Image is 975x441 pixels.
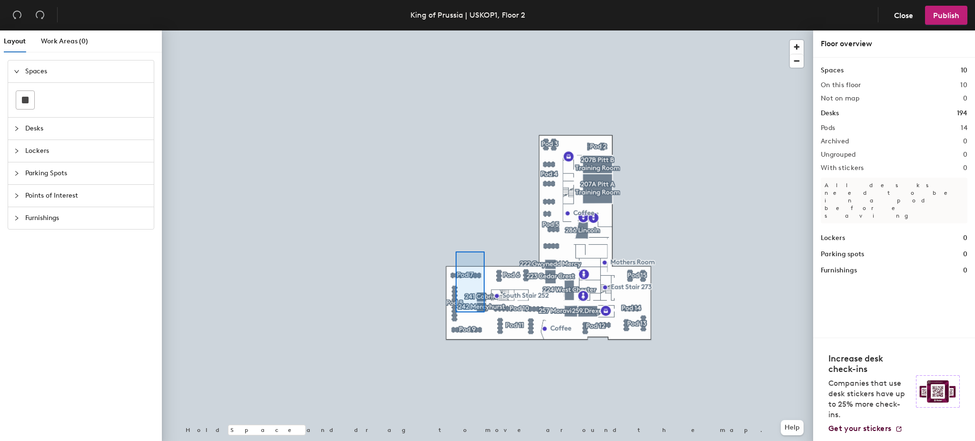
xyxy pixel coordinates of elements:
[957,108,967,119] h1: 194
[14,170,20,176] span: collapsed
[30,6,50,25] button: Redo (⌘ + ⇧ + Z)
[410,9,525,21] div: King of Prussia | USKOP1, Floor 2
[25,60,148,82] span: Spaces
[916,375,960,408] img: Sticker logo
[925,6,967,25] button: Publish
[14,148,20,154] span: collapsed
[25,140,148,162] span: Lockers
[886,6,921,25] button: Close
[25,207,148,229] span: Furnishings
[25,118,148,140] span: Desks
[821,81,861,89] h2: On this floor
[828,353,910,374] h4: Increase desk check-ins
[4,37,26,45] span: Layout
[963,249,967,260] h1: 0
[961,124,967,132] h2: 14
[821,178,967,223] p: All desks need to be in a pod before saving
[821,138,849,145] h2: Archived
[963,233,967,243] h1: 0
[960,81,967,89] h2: 10
[933,11,959,20] span: Publish
[821,151,856,159] h2: Ungrouped
[828,378,910,420] p: Companies that use desk stickers have up to 25% more check-ins.
[821,265,857,276] h1: Furnishings
[821,38,967,50] div: Floor overview
[821,65,844,76] h1: Spaces
[963,265,967,276] h1: 0
[14,69,20,74] span: expanded
[821,249,864,260] h1: Parking spots
[781,420,804,435] button: Help
[828,424,891,433] span: Get your stickers
[821,124,835,132] h2: Pods
[14,193,20,199] span: collapsed
[828,424,903,433] a: Get your stickers
[963,138,967,145] h2: 0
[963,151,967,159] h2: 0
[963,95,967,102] h2: 0
[821,233,845,243] h1: Lockers
[12,10,22,20] span: undo
[963,164,967,172] h2: 0
[8,6,27,25] button: Undo (⌘ + Z)
[41,37,88,45] span: Work Areas (0)
[821,95,859,102] h2: Not on map
[821,164,864,172] h2: With stickers
[14,215,20,221] span: collapsed
[894,11,913,20] span: Close
[14,126,20,131] span: collapsed
[25,162,148,184] span: Parking Spots
[961,65,967,76] h1: 10
[821,108,839,119] h1: Desks
[25,185,148,207] span: Points of Interest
